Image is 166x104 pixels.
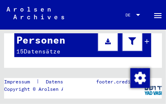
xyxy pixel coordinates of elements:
span: DE [126,13,135,17]
a: Datenschutzerklärung [39,78,113,86]
a: Impressum [4,78,36,86]
img: Zustimmung ändern [130,68,150,88]
mat-icon: Side nav toggle icon [153,11,163,21]
div: Zustimmung ändern [130,68,150,88]
span: Datensätze [24,48,61,55]
img: Arolsen_neg.svg [7,7,64,19]
p: footer.credit1Handset [96,78,156,86]
span: 15 [16,48,24,55]
div: | [4,78,113,86]
button: Toggle sidenav [150,7,166,23]
p: Copyright © Arolsen Archives, 2021 [4,86,113,93]
div: Personen [16,32,65,47]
